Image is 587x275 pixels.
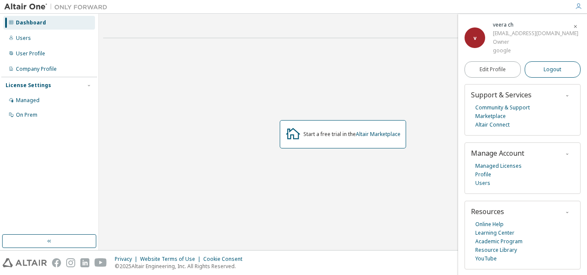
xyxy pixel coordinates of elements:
div: On Prem [16,112,37,118]
img: linkedin.svg [80,258,89,267]
a: Altair Connect [475,121,510,129]
span: Edit Profile [480,66,506,73]
div: [EMAIL_ADDRESS][DOMAIN_NAME] [493,29,578,38]
img: altair_logo.svg [3,258,47,267]
div: Privacy [115,256,140,263]
a: Profile [475,170,491,179]
div: Website Terms of Use [140,256,203,263]
a: Academic Program [475,237,523,246]
a: Marketplace [475,112,506,121]
span: Support & Services [471,90,532,100]
div: Start a free trial in the [303,131,401,138]
a: Managed Licenses [475,162,522,170]
a: Learning Center [475,229,514,237]
div: Dashboard [16,19,46,26]
img: Altair One [4,3,112,11]
a: YouTube [475,254,497,263]
span: Logout [544,65,561,74]
img: instagram.svg [66,258,75,267]
div: veera ch [493,21,578,29]
img: youtube.svg [95,258,107,267]
div: Cookie Consent [203,256,248,263]
div: Company Profile [16,66,57,73]
div: License Settings [6,82,51,89]
div: User Profile [16,50,45,57]
a: Online Help [475,220,504,229]
div: Managed [16,97,40,104]
p: © 2025 Altair Engineering, Inc. All Rights Reserved. [115,263,248,270]
span: Manage Account [471,148,524,158]
div: google [493,46,578,55]
div: Owner [493,38,578,46]
div: Users [16,35,31,42]
span: v [474,34,477,42]
button: Logout [525,61,581,78]
a: Altair Marketplace [356,130,401,138]
a: Community & Support [475,103,530,112]
a: Users [475,179,490,187]
span: Resources [471,207,504,216]
a: Resource Library [475,246,517,254]
a: Edit Profile [465,61,521,78]
img: facebook.svg [52,258,61,267]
